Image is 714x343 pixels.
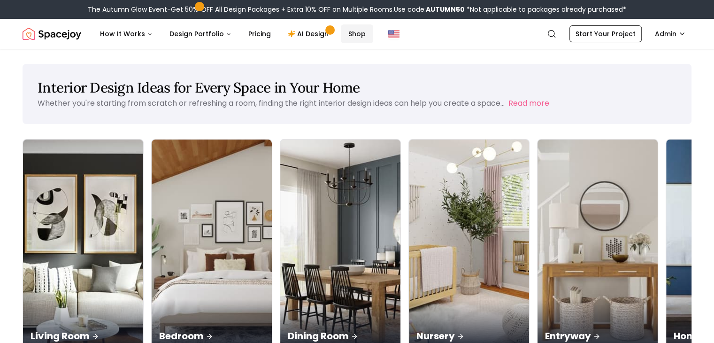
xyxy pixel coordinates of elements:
[241,24,278,43] a: Pricing
[288,329,393,343] p: Dining Room
[38,98,505,109] p: Whether you're starting from scratch or refreshing a room, finding the right interior design idea...
[341,24,373,43] a: Shop
[465,5,626,14] span: *Not applicable to packages already purchased*
[88,5,626,14] div: The Autumn Glow Event-Get 50% OFF All Design Packages + Extra 10% OFF on Multiple Rooms.
[23,19,691,49] nav: Global
[162,24,239,43] button: Design Portfolio
[416,329,522,343] p: Nursery
[92,24,373,43] nav: Main
[649,25,691,42] button: Admin
[159,329,264,343] p: Bedroom
[388,28,399,39] img: United States
[38,79,676,96] h1: Interior Design Ideas for Every Space in Your Home
[569,25,642,42] a: Start Your Project
[23,24,81,43] a: Spacejoy
[23,24,81,43] img: Spacejoy Logo
[508,98,549,109] button: Read more
[31,329,136,343] p: Living Room
[426,5,465,14] b: AUTUMN50
[545,329,650,343] p: Entryway
[280,24,339,43] a: AI Design
[394,5,465,14] span: Use code:
[92,24,160,43] button: How It Works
